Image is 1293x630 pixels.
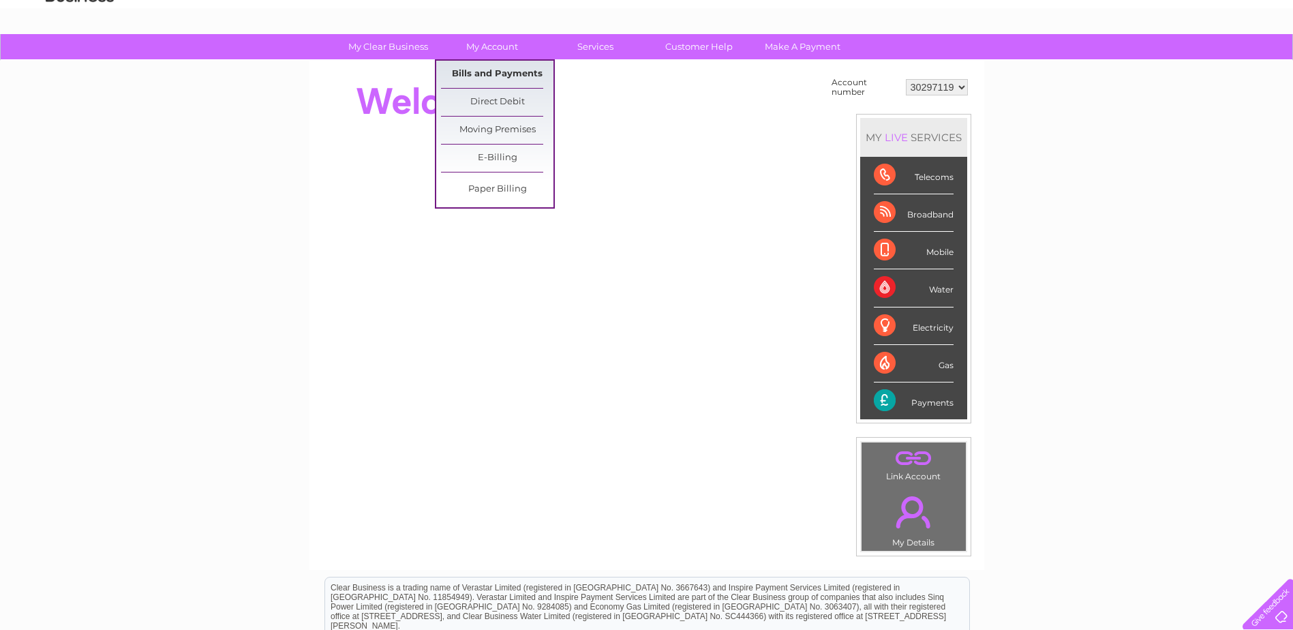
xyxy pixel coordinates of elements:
[325,7,969,66] div: Clear Business is a trading name of Verastar Limited (registered in [GEOGRAPHIC_DATA] No. 3667643...
[865,488,962,536] a: .
[874,157,954,194] div: Telecoms
[874,345,954,382] div: Gas
[874,269,954,307] div: Water
[1087,58,1117,68] a: Energy
[874,232,954,269] div: Mobile
[746,34,859,59] a: Make A Payment
[539,34,652,59] a: Services
[45,35,115,77] img: logo.png
[861,485,967,552] td: My Details
[874,382,954,419] div: Payments
[436,34,548,59] a: My Account
[874,194,954,232] div: Broadband
[441,176,553,203] a: Paper Billing
[874,307,954,345] div: Electricity
[882,131,911,144] div: LIVE
[1202,58,1236,68] a: Contact
[441,145,553,172] a: E-Billing
[441,89,553,116] a: Direct Debit
[1174,58,1194,68] a: Blog
[860,118,967,157] div: MY SERVICES
[1248,58,1280,68] a: Log out
[441,117,553,144] a: Moving Premises
[861,442,967,485] td: Link Account
[332,34,444,59] a: My Clear Business
[1036,7,1130,24] a: 0333 014 3131
[828,74,902,100] td: Account number
[1125,58,1166,68] a: Telecoms
[643,34,755,59] a: Customer Help
[441,61,553,88] a: Bills and Payments
[865,446,962,470] a: .
[1053,58,1079,68] a: Water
